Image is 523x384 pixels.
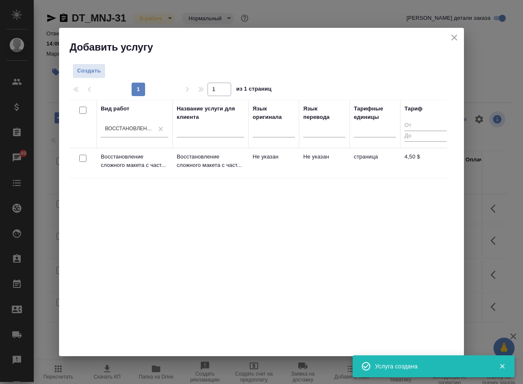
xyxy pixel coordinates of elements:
[77,66,101,76] span: Создать
[70,40,464,54] h2: Добавить услугу
[236,84,272,96] span: из 1 страниц
[253,105,295,121] div: Язык оригинала
[350,148,400,178] td: страница
[375,362,486,371] div: Услуга создана
[101,153,168,169] p: Восстановление сложного макета с част...
[105,126,154,133] div: Восстановление сложного макета с частичным соответствием оформлению оригинала
[177,153,244,169] p: Восстановление сложного макета с част...
[404,105,423,113] div: Тариф
[493,363,511,370] button: Закрыть
[404,131,447,141] input: До
[448,31,461,44] button: close
[101,105,129,113] div: Вид работ
[73,64,105,78] button: Создать
[354,105,396,121] div: Тарифные единицы
[404,121,447,131] input: От
[303,105,345,121] div: Язык перевода
[177,105,244,121] div: Название услуги для клиента
[248,148,299,178] td: Не указан
[299,148,350,178] td: Не указан
[400,148,451,178] td: 4,50 $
